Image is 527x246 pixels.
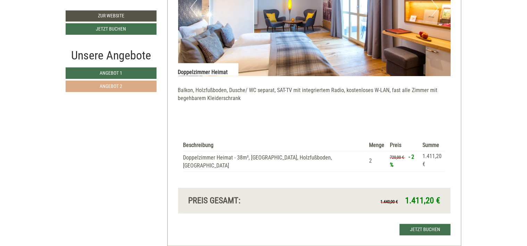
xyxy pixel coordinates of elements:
[183,140,366,151] th: Beschreibung
[366,140,387,151] th: Menge
[405,196,440,206] span: 1.411,20 €
[66,23,157,35] a: Jetzt buchen
[380,200,398,205] span: 1.440,00 €
[390,155,404,160] span: 720,00 €
[178,87,451,110] p: Balkon, Holzfußboden, Dusche/ WC separat, SAT-TV mit integriertem Radio, kostenloses W-LAN, fast ...
[420,151,445,172] td: 1.411,20 €
[66,10,157,22] a: Zur Website
[66,47,157,64] div: Unsere Angebote
[366,151,387,172] td: 2
[183,151,366,172] td: Doppelzimmer Heimat - 38m², [GEOGRAPHIC_DATA], Holzfußboden, [GEOGRAPHIC_DATA]
[100,70,123,76] span: Angebot 1
[400,224,451,236] a: Jetzt buchen
[390,154,414,169] span: - 2 %
[420,140,445,151] th: Summe
[183,195,315,207] div: Preis gesamt:
[100,83,123,89] span: Angebot 2
[178,63,239,76] div: Doppelzimmer Heimat
[387,140,420,151] th: Preis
